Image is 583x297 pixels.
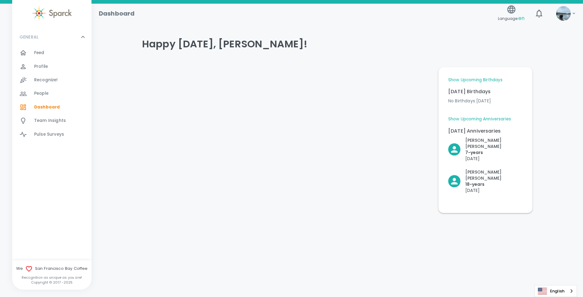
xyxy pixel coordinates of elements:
span: Feed [34,50,45,56]
span: Dashboard [34,104,60,110]
aside: Language selected: English [535,285,577,297]
a: Pulse Surveys [12,128,91,141]
a: Sparck logo [12,6,91,20]
a: Show Upcoming Birthdays [448,77,503,83]
p: [PERSON_NAME] [PERSON_NAME] [465,169,523,181]
p: No Birthdays [DATE] [448,98,523,104]
a: People [12,87,91,100]
p: Copyright © 2017 - 2025 [12,280,91,285]
a: Recognize! [12,73,91,87]
p: [DATE] [465,156,523,162]
div: Click to Recognize! [443,164,523,193]
a: Profile [12,60,91,73]
div: GENERAL [12,28,91,46]
div: Language [535,285,577,297]
span: Language: [498,14,524,23]
div: GENERAL [12,46,91,144]
p: 7- years [465,149,523,156]
button: Click to Recognize! [448,169,523,193]
p: [DATE] Anniversaries [448,127,523,135]
a: Feed [12,46,91,60]
h1: Dashboard [99,9,134,18]
span: Team Insights [34,118,66,124]
button: Click to Recognize! [448,137,523,162]
span: Profile [34,64,48,70]
span: en [518,15,524,22]
span: People [34,90,48,97]
div: Click to Recognize! [443,132,523,162]
p: GENERAL [20,34,38,40]
img: Sparck logo [32,6,72,20]
a: Dashboard [12,101,91,114]
span: We San Francisco Bay Coffee [12,265,91,273]
a: Team Insights [12,114,91,127]
p: Recognition as unique as you are! [12,275,91,280]
button: Language:en [495,3,527,24]
p: 18- years [465,181,523,187]
a: English [535,285,577,297]
p: [DATE] Birthdays [448,88,523,95]
span: Recognize! [34,77,58,83]
p: [DATE] [465,187,523,193]
p: [PERSON_NAME] [PERSON_NAME] [465,137,523,149]
h4: Happy [DATE], [PERSON_NAME]! [142,38,532,50]
img: Picture of Anna Belle [556,6,571,21]
span: Pulse Surveys [34,131,64,137]
a: Show Upcoming Anniversaries [448,116,511,122]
